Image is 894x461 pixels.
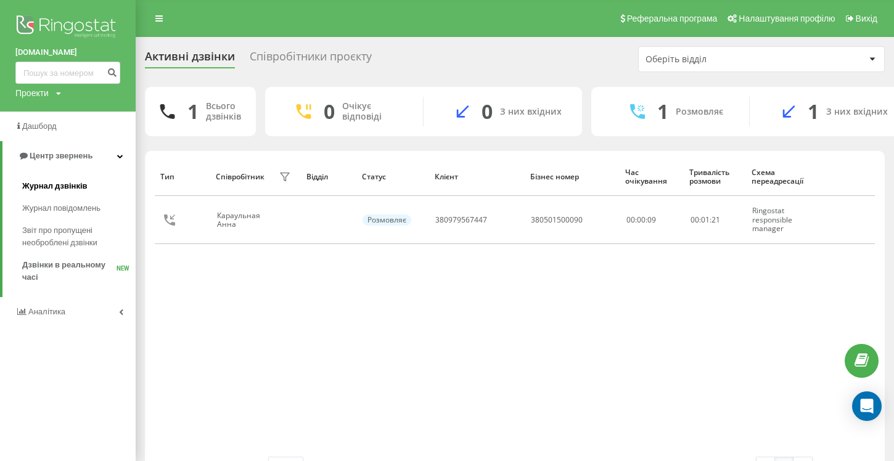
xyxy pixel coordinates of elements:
div: Час очікування [625,168,678,186]
div: 1 [808,100,819,123]
a: Журнал повідомлень [22,197,136,219]
span: 21 [712,214,720,225]
span: Вихід [856,14,877,23]
div: 380501500090 [531,216,583,224]
div: 1 [187,100,199,123]
div: Караульная Анна [217,211,276,229]
div: Розмовляє [363,214,411,226]
div: Відділ [306,173,350,181]
div: Активні дзвінки [145,50,235,69]
div: Очікує відповіді [342,101,404,122]
div: : : [691,216,720,224]
span: Журнал дзвінків [22,180,88,192]
div: З них вхідних [500,107,562,117]
div: Бізнес номер [530,173,614,181]
div: Розмовляє [676,107,723,117]
div: Оберіть відділ [646,54,793,65]
a: Звіт про пропущені необроблені дзвінки [22,219,136,254]
div: Тип [160,173,204,181]
div: Схема переадресації [752,168,814,186]
div: Проекти [15,87,49,99]
div: Open Intercom Messenger [852,391,882,421]
span: Центр звернень [30,151,92,160]
div: Співробітники проєкту [250,50,372,69]
div: Клієнт [435,173,519,181]
a: Дзвінки в реальному часіNEW [22,254,136,288]
span: 01 [701,214,710,225]
div: 0 [482,100,493,123]
div: 00:00:09 [626,216,677,224]
a: Центр звернень [2,141,136,171]
div: 380979567447 [435,216,487,224]
span: Дзвінки в реальному часі [22,259,117,284]
div: 1 [657,100,668,123]
span: Звіт про пропущені необроблені дзвінки [22,224,129,249]
img: Ringostat logo [15,12,120,43]
input: Пошук за номером [15,62,120,84]
div: Співробітник [216,173,265,181]
span: Реферальна програма [627,14,718,23]
span: 00 [691,214,699,225]
div: Тривалість розмови [689,168,740,186]
div: 0 [324,100,335,123]
div: Всього дзвінків [206,101,241,122]
a: Журнал дзвінків [22,175,136,197]
div: Ringostat responsible manager [752,206,813,233]
div: Статус [362,173,423,181]
span: Аналiтика [28,307,65,316]
a: [DOMAIN_NAME] [15,46,120,59]
div: З них вхідних [826,107,888,117]
span: Журнал повідомлень [22,202,100,214]
span: Дашборд [22,121,57,131]
span: Налаштування профілю [739,14,835,23]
